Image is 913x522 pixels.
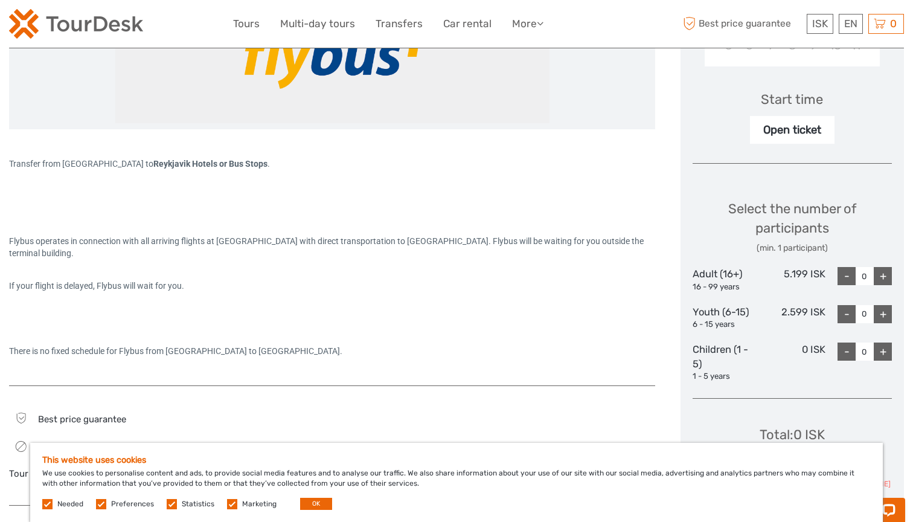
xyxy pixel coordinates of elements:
[838,267,856,285] div: -
[153,159,267,169] strong: Reykjavik Hotels or Bus Stops
[182,499,214,509] label: Statistics
[242,499,277,509] label: Marketing
[888,18,899,30] span: 0
[839,14,863,34] div: EN
[760,425,825,444] div: Total : 0 ISK
[693,371,759,382] div: 1 - 5 years
[759,305,825,330] div: 2.599 ISK
[9,159,267,169] span: Transfer from [GEOGRAPHIC_DATA] to
[838,305,856,323] div: -
[111,499,154,509] label: Preferences
[9,468,319,480] div: Tour Operator:
[57,499,83,509] label: Needed
[838,343,856,361] div: -
[693,319,759,330] div: 6 - 15 years
[759,343,825,382] div: 0 ISK
[512,15,543,33] a: More
[9,346,342,356] span: There is no fixed schedule for Flybus from [GEOGRAPHIC_DATA] to [GEOGRAPHIC_DATA].
[874,305,892,323] div: +
[761,90,823,109] div: Start time
[750,116,835,144] div: Open ticket
[693,343,759,382] div: Children (1 - 5)
[30,443,883,522] div: We use cookies to personalise content and ads, to provide social media features and to analyse ou...
[280,15,355,33] a: Multi-day tours
[693,267,759,292] div: Adult (16+)
[300,498,332,510] button: OK
[9,9,143,39] img: 120-15d4194f-c635-41b9-a512-a3cb382bfb57_logo_small.png
[443,15,492,33] a: Car rental
[38,414,126,425] span: Best price guarantee
[267,159,270,169] span: .
[681,14,804,34] span: Best price guarantee
[812,18,828,30] span: ISK
[693,305,759,330] div: Youth (6-15)
[693,242,892,254] div: (min. 1 participant)
[874,267,892,285] div: +
[233,15,260,33] a: Tours
[874,343,892,361] div: +
[759,267,825,292] div: 5.199 ISK
[139,19,153,33] button: Open LiveChat chat widget
[693,282,759,293] div: 16 - 99 years
[42,455,871,465] h5: This website uses cookies
[693,199,892,254] div: Select the number of participants
[9,236,646,258] span: Flybus operates in connection with all arriving flights at [GEOGRAPHIC_DATA] with direct transpor...
[17,21,136,31] p: Chat now
[376,15,423,33] a: Transfers
[9,281,184,291] span: If your flight is delayed, Flybus will wait for you.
